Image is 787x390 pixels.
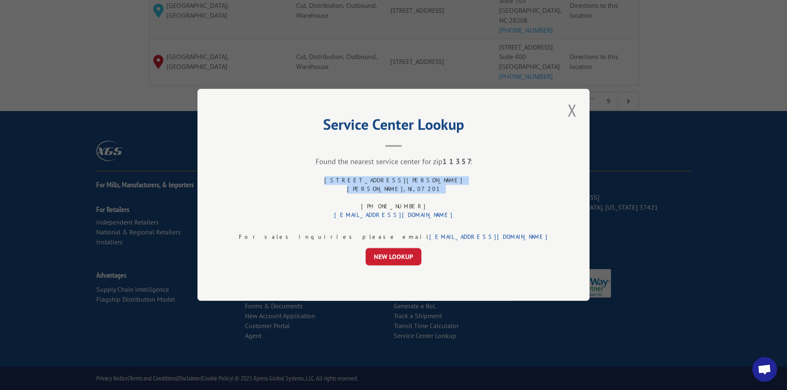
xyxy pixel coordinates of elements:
a: [EMAIL_ADDRESS][DOMAIN_NAME] [429,234,548,241]
div: Found the nearest service center for zip : [239,157,548,167]
a: [EMAIL_ADDRESS][DOMAIN_NAME] [334,212,453,219]
button: Close modal [565,99,579,122]
strong: 11357 [442,157,470,167]
div: For sales inquiries please email [239,233,548,242]
h2: Service Center Lookup [239,119,548,135]
a: Open chat [752,357,777,382]
button: NEW LOOKUP [366,248,421,266]
div: [STREET_ADDRESS][PERSON_NAME] [PERSON_NAME] , NJ , 07201 [PHONE_NUMBER] [324,177,463,220]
